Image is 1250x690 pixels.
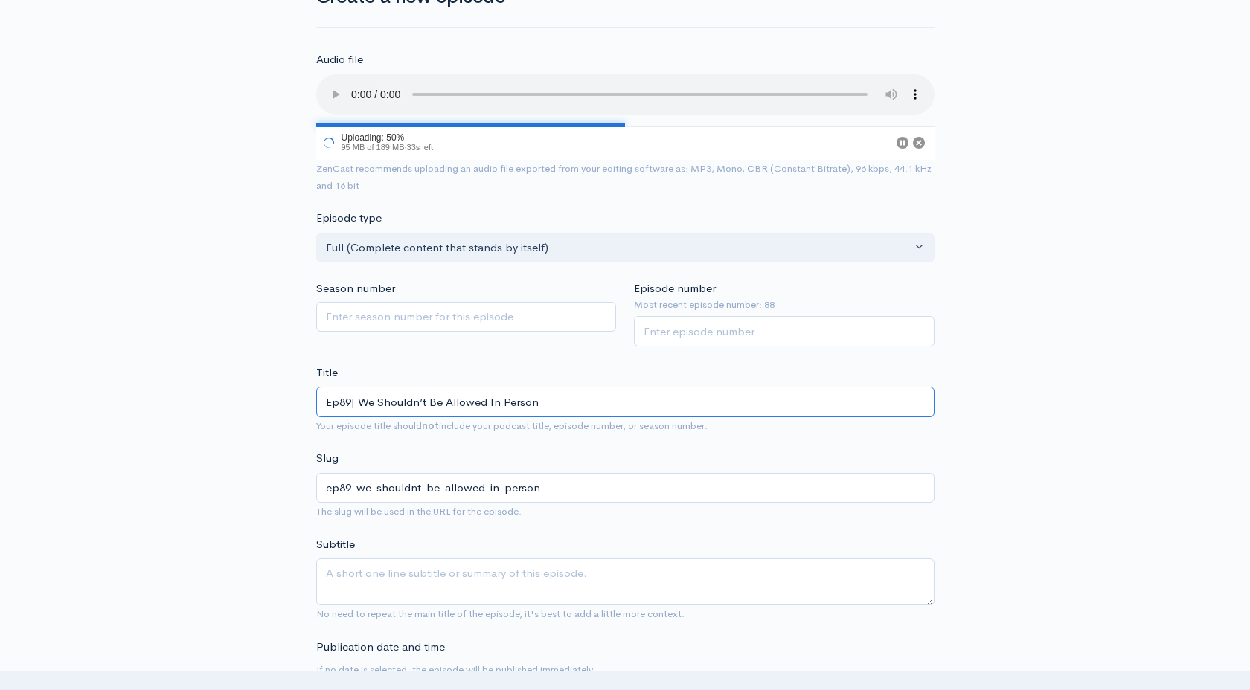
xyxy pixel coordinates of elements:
small: The slug will be used in the URL for the episode. [316,505,522,517]
input: Enter season number for this episode [316,302,617,332]
strong: not [422,419,439,432]
button: Full (Complete content that stands by itself) [316,233,935,263]
small: No need to repeat the main title of the episode, it's best to add a little more context. [316,607,685,620]
label: Audio file [316,51,363,68]
label: Episode number [634,280,716,297]
label: Publication date and time [316,639,445,656]
label: Title [316,364,338,381]
label: Season number [316,280,395,297]
div: Uploading: 50% [342,133,434,142]
small: Most recent episode number: 88 [634,297,935,312]
small: If no date is selected, the episode will be published immediately. [316,663,595,676]
small: Your episode title should include your podcast title, episode number, or season number. [316,419,708,432]
label: Slug [316,450,339,467]
div: Uploading [316,126,436,160]
div: 50% [316,126,626,127]
input: Enter episode number [634,316,935,346]
button: Cancel [913,137,925,149]
input: What is the episode's title? [316,387,935,417]
div: Full (Complete content that stands by itself) [326,239,911,257]
span: 95 MB of 189 MB · 33s left [342,143,434,152]
label: Subtitle [316,536,355,553]
input: title-of-episode [316,473,935,503]
button: Pause [897,137,908,149]
label: Episode type [316,210,382,227]
small: ZenCast recommends uploading an audio file exported from your editing software as: MP3, Mono, CBR... [316,162,932,192]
